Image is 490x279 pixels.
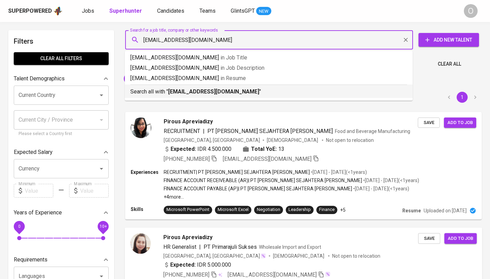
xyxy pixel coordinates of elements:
a: Superpoweredapp logo [8,6,63,16]
p: Years of Experience [14,209,62,217]
img: 6994e9b3a8e1a5dd64b882010d0fdf52.jpg [131,118,151,138]
span: 13 [278,145,284,153]
span: Add to job [448,234,473,242]
span: PT [PERSON_NAME] SEJAHTERA [PERSON_NAME] [207,128,333,134]
div: IDR 4.500.000 [164,145,231,153]
span: Save [421,119,436,127]
p: • [DATE] - [DATE] ( <1 years ) [362,177,419,184]
p: Uploaded on [DATE] [424,207,467,214]
img: 6980f9609d5c98c047c02618e584ed81.jpg [130,233,151,254]
span: in Job Title [220,54,247,61]
h6: Filters [14,36,109,47]
span: Pirous Apreviadizy [164,118,213,126]
div: Leadership [288,207,311,213]
p: Talent Demographics [14,75,65,83]
div: [EMAIL_ADDRESS][DOMAIN_NAME] [124,73,211,84]
p: +5 [340,207,346,213]
a: Superhunter [109,7,143,15]
p: Not open to relocation [332,252,380,259]
p: Requirements [14,256,47,264]
span: [PHONE_NUMBER] [164,156,210,162]
b: Expected: [170,260,196,269]
b: Expected: [171,145,196,153]
button: Save [418,118,440,128]
p: Resume [402,207,421,214]
button: Clear [401,35,411,45]
p: Please select a Country first [19,131,104,137]
button: Clear All filters [14,52,109,65]
nav: pagination navigation [443,92,482,103]
p: FINANCE ACCOUNT RECEIVEABLE (AR) | PT [PERSON_NAME] SEJAHTERA [PERSON_NAME] [164,177,362,184]
div: Microsoft PowerPoint [166,207,209,213]
b: Total YoE: [251,145,277,153]
span: 10+ [99,224,107,229]
a: Teams [199,7,217,15]
p: [EMAIL_ADDRESS][DOMAIN_NAME] [130,64,407,72]
p: • [DATE] - [DATE] ( <1 years ) [310,169,367,176]
div: O [464,4,478,18]
span: Add New Talent [424,36,473,44]
p: [EMAIL_ADDRESS][DOMAIN_NAME] [130,74,407,82]
button: Add to job [444,233,477,244]
span: NEW [256,8,271,15]
span: Jobs [82,8,94,14]
img: app logo [53,6,63,16]
div: IDR 5.000.000 [163,260,231,269]
p: RECRUITMENT | PT [PERSON_NAME] SEJAHTERA [PERSON_NAME] [164,169,310,176]
button: Add to job [444,118,476,128]
a: Pirous ApreviadizyRECRUITMENT|PT [PERSON_NAME] SEJAHTERA [PERSON_NAME]Food and Beverage Manufactu... [125,112,482,220]
img: magic_wand.svg [261,253,266,258]
span: Food and Beverage Manufacturing [335,129,410,134]
span: GlintsGPT [231,8,255,14]
p: [EMAIL_ADDRESS][DOMAIN_NAME] [130,54,407,62]
a: GlintsGPT NEW [231,7,271,15]
span: 0 [18,224,20,229]
div: Talent Demographics [14,72,109,86]
div: Years of Experience [14,206,109,220]
button: Add New Talent [418,33,479,47]
b: Superhunter [109,8,142,14]
a: Jobs [82,7,96,15]
span: Save [422,234,437,242]
div: [GEOGRAPHIC_DATA], [GEOGRAPHIC_DATA] [164,137,260,144]
span: Pirous Apreviadizy [163,233,213,241]
span: Clear All [438,60,461,68]
span: [EMAIL_ADDRESS][DOMAIN_NAME] [228,271,317,278]
span: Teams [199,8,216,14]
p: Expected Salary [14,148,53,156]
b: [EMAIL_ADDRESS][DOMAIN_NAME] [168,88,259,95]
span: [DEMOGRAPHIC_DATA] [273,252,325,259]
span: Add to job [447,119,473,127]
button: Open [97,90,106,100]
div: [GEOGRAPHIC_DATA], [GEOGRAPHIC_DATA] [163,252,266,259]
span: [DEMOGRAPHIC_DATA] [267,137,319,144]
p: FINANCE ACCOUNT PAYABLE (AP) | PT [PERSON_NAME] SEJAHTERA [PERSON_NAME] [164,185,352,192]
div: Finance [319,207,335,213]
a: Candidates [157,7,186,15]
span: Clear All filters [19,54,103,63]
span: [EMAIL_ADDRESS][DOMAIN_NAME] [124,75,204,82]
p: +4 more ... [164,193,419,200]
div: Negotiation [257,207,280,213]
span: | [199,243,201,251]
span: in Resume [220,75,246,81]
span: Wholesale Import and Export [259,244,322,249]
input: Value [25,184,53,198]
p: Skills [131,206,164,213]
img: magic_wand.svg [325,271,330,277]
span: HR Generalist [163,243,196,250]
input: Value [80,184,109,198]
p: Search all with " " [130,88,407,96]
button: Clear All [435,58,464,70]
p: Not open to relocation [326,137,374,144]
span: [EMAIL_ADDRESS][DOMAIN_NAME] [223,156,312,162]
button: Save [418,233,440,244]
span: Candidates [157,8,184,14]
p: Experiences [131,169,164,176]
span: in Job Description [220,65,264,71]
div: Microsoft Excel [218,207,249,213]
span: [PHONE_NUMBER] [163,271,209,278]
button: Open [97,164,106,174]
p: • [DATE] - [DATE] ( <1 years ) [352,185,409,192]
span: | [203,127,205,135]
